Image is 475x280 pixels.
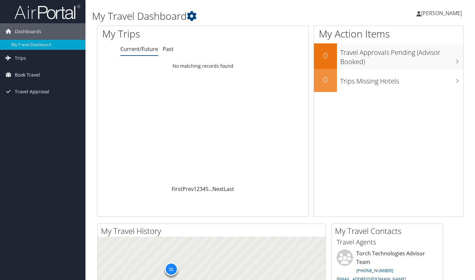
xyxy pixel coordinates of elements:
h1: My Action Items [314,27,463,41]
a: 5 [205,185,208,193]
span: [PERSON_NAME] [421,10,462,17]
a: 0Trips Missing Hotels [314,69,463,92]
a: 2 [197,185,200,193]
a: Next [212,185,224,193]
a: 1 [194,185,197,193]
a: [PERSON_NAME] [416,3,468,23]
a: 0Travel Approvals Pending (Advisor Booked) [314,43,463,69]
span: Dashboards [15,23,41,40]
td: No matching records found [97,60,308,72]
h2: 0 [314,74,337,85]
span: Travel Approval [15,83,49,100]
h2: My Travel History [101,225,325,237]
img: airportal-logo.png [14,4,80,20]
span: Trips [15,50,26,66]
h3: Trips Missing Hotels [340,73,463,86]
a: Prev [182,185,194,193]
h1: My Travel Dashboard [92,9,343,23]
a: Current/Future [120,45,158,53]
h2: 0 [314,50,337,61]
a: 4 [202,185,205,193]
a: 3 [200,185,202,193]
a: Last [224,185,234,193]
a: Past [163,45,174,53]
span: Book Travel [15,67,40,83]
h1: My Trips [102,27,216,41]
span: … [208,185,212,193]
h2: My Travel Contacts [335,225,443,237]
a: [PHONE_NUMBER] [356,268,393,273]
h3: Travel Agents [337,238,438,247]
div: 11 [164,262,178,275]
a: First [172,185,182,193]
h3: Travel Approvals Pending (Advisor Booked) [340,45,463,66]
